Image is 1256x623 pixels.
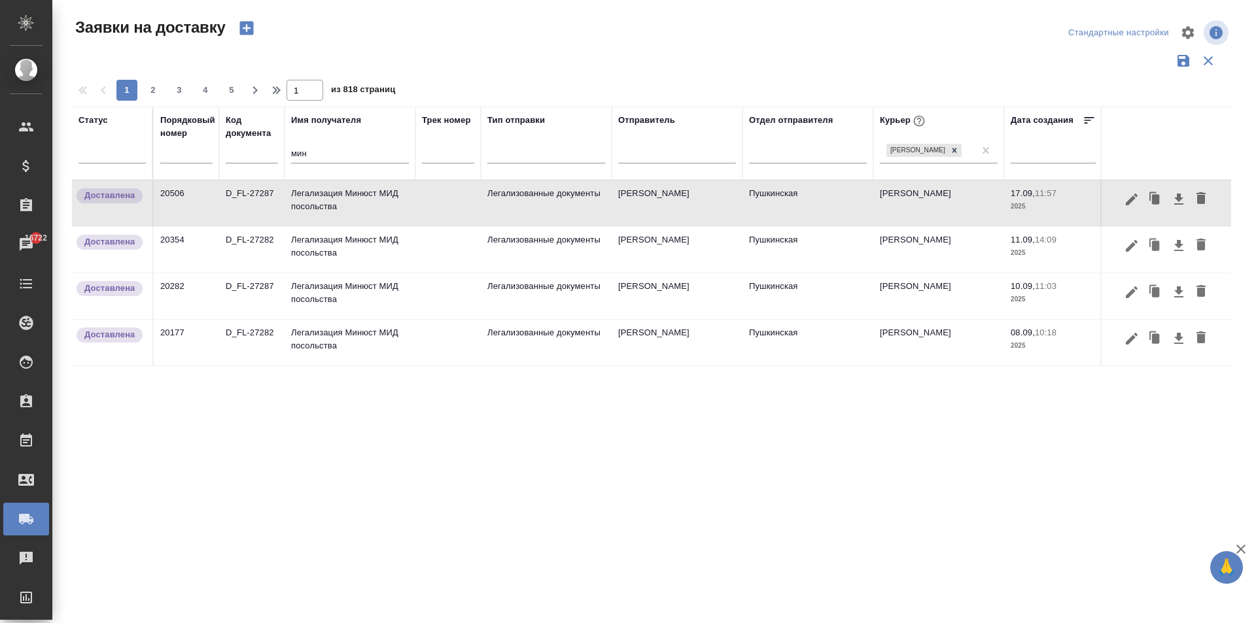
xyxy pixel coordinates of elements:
p: 17.09, [1011,188,1035,198]
td: [PERSON_NAME] [873,273,1004,319]
span: 16722 [17,231,55,244]
td: Пушкинская [742,320,873,365]
button: Клонировать [1143,233,1168,258]
button: При выборе курьера статус заявки автоматически поменяется на «Принята» [911,112,928,129]
td: [PERSON_NAME] [873,320,1004,365]
p: 14:09 [1035,235,1056,244]
td: D_FL-27282 [219,227,285,273]
button: 2 [143,80,164,101]
button: Редактировать [1121,187,1143,212]
td: Пушкинская [742,227,873,273]
td: [PERSON_NAME] [873,227,1004,273]
div: Курьер [880,112,928,129]
div: Порядковый номер [160,114,215,140]
span: 5 [221,84,242,97]
div: Документы доставлены, фактическая дата доставки проставиться автоматически [75,326,146,344]
div: Отдел отправителя [749,114,833,127]
div: Документы доставлены, фактическая дата доставки проставиться автоматически [75,233,146,251]
div: Документы доставлены, фактическая дата доставки проставиться автоматически [75,280,146,297]
td: Легализация Минюст МИД посольства [285,320,415,365]
button: Скачать [1168,326,1190,351]
td: [PERSON_NAME] [612,180,742,226]
p: 2025 [1011,339,1096,352]
div: split button [1065,23,1172,43]
td: Пушкинская [742,180,873,226]
td: Легализация Минюст МИД посольства [285,273,415,319]
button: Удалить [1190,187,1212,212]
td: 20354 [154,227,219,273]
p: Доставлена [84,235,135,248]
button: 3 [169,80,190,101]
p: Доставлена [84,328,135,341]
button: 5 [221,80,242,101]
button: Редактировать [1121,233,1143,258]
td: Легализованные документы [481,320,612,365]
div: Иванова Евгения [885,143,963,159]
button: Сохранить фильтры [1171,48,1196,73]
a: 16722 [3,228,49,261]
span: Настроить таблицу [1172,17,1204,48]
p: 11:03 [1035,281,1056,291]
td: [PERSON_NAME] [612,227,742,273]
td: [PERSON_NAME] [612,320,742,365]
button: Скачать [1168,233,1190,258]
span: 4 [195,84,216,97]
button: Удалить [1190,233,1212,258]
button: 🙏 [1210,551,1243,584]
div: Документы доставлены, фактическая дата доставки проставиться автоматически [75,187,146,205]
td: Легализация Минюст МИД посольства [285,180,415,226]
button: Клонировать [1143,280,1168,305]
p: 2025 [1011,293,1096,306]
button: Удалить [1190,280,1212,305]
p: Доставлена [84,282,135,295]
span: 3 [169,84,190,97]
td: D_FL-27282 [219,320,285,365]
div: Статус [78,114,108,127]
td: D_FL-27287 [219,180,285,226]
p: 08.09, [1011,328,1035,337]
button: Скачать [1168,280,1190,305]
button: Сбросить фильтры [1196,48,1221,73]
p: 10:18 [1035,328,1056,337]
span: из 818 страниц [331,82,395,101]
button: Создать [231,17,262,39]
td: Легализованные документы [481,180,612,226]
td: [PERSON_NAME] [873,180,1004,226]
p: 2025 [1011,200,1096,213]
div: Дата создания [1011,114,1073,127]
span: Заявки на доставку [72,17,226,38]
td: Пушкинская [742,273,873,319]
td: 20506 [154,180,219,226]
button: Клонировать [1143,187,1168,212]
button: Редактировать [1121,326,1143,351]
button: Удалить [1190,326,1212,351]
button: Клонировать [1143,326,1168,351]
div: Имя получателя [291,114,361,127]
span: 2 [143,84,164,97]
td: Легализованные документы [481,227,612,273]
button: Редактировать [1121,280,1143,305]
div: Отправитель [618,114,675,127]
button: Скачать [1168,187,1190,212]
div: Тип отправки [487,114,545,127]
p: 11:57 [1035,188,1056,198]
p: 2025 [1011,246,1096,260]
td: 20177 [154,320,219,365]
td: Легализованные документы [481,273,612,319]
td: Легализация Минюст МИД посольства [285,227,415,273]
p: 11.09, [1011,235,1035,244]
td: [PERSON_NAME] [612,273,742,319]
button: 4 [195,80,216,101]
p: Доставлена [84,189,135,202]
span: 🙏 [1215,554,1238,581]
td: 20282 [154,273,219,319]
div: Трек номер [422,114,471,127]
td: D_FL-27287 [219,273,285,319]
p: 10.09, [1011,281,1035,291]
span: Посмотреть информацию [1204,20,1231,45]
div: Код документа [226,114,278,140]
div: [PERSON_NAME] [886,144,947,158]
